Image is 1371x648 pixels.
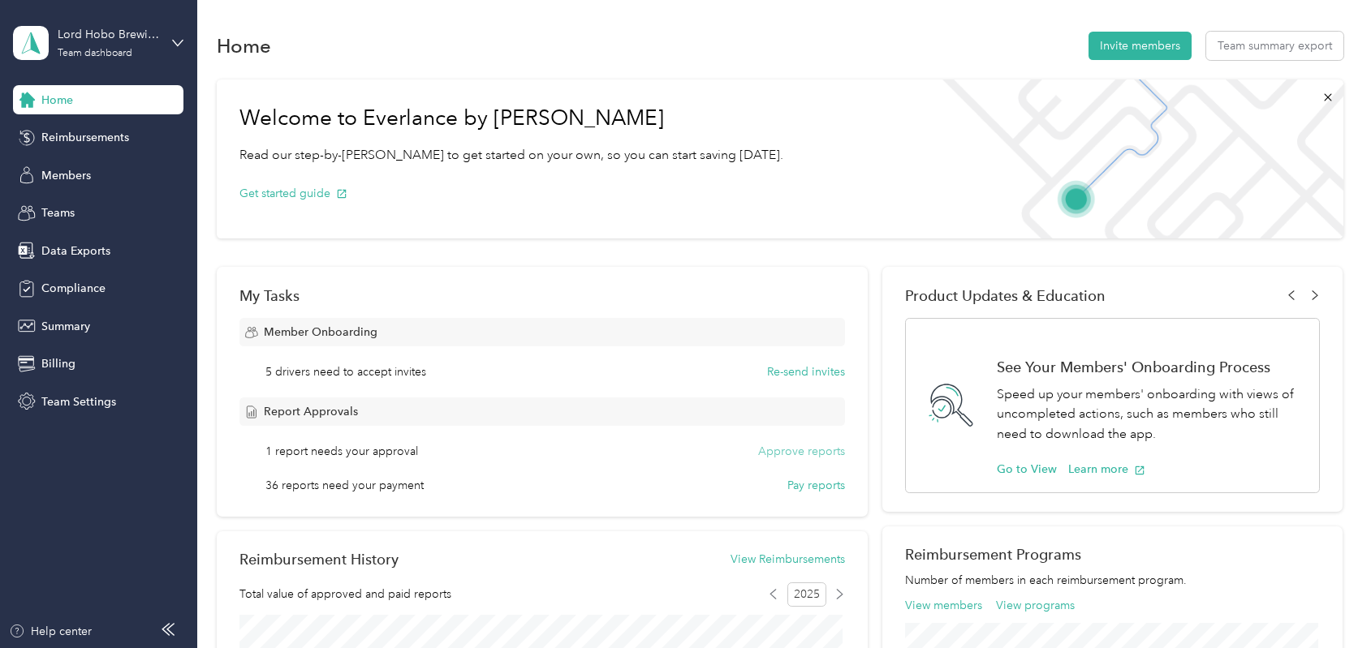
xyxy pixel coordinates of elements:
span: Reimbursements [41,129,129,146]
span: Compliance [41,280,106,297]
button: Go to View [997,461,1057,478]
button: Pay reports [787,477,845,494]
h1: Welcome to Everlance by [PERSON_NAME] [239,105,783,131]
button: Team summary export [1206,32,1343,60]
span: 2025 [787,582,826,607]
button: View members [905,597,982,614]
span: Report Approvals [264,403,358,420]
span: Billing [41,355,75,372]
button: Help center [9,623,92,640]
span: Team Settings [41,393,116,410]
p: Read our step-by-[PERSON_NAME] to get started on your own, so you can start saving [DATE]. [239,145,783,165]
h1: See Your Members' Onboarding Process [997,358,1303,375]
button: View Reimbursements [731,551,845,568]
span: 5 drivers need to accept invites [265,363,426,380]
div: My Tasks [239,287,845,304]
h2: Reimbursement History [239,551,399,568]
span: Total value of approved and paid reports [239,586,451,603]
span: 36 reports need your payment [265,477,424,494]
span: Teams [41,204,75,221]
span: Product Updates & Education [905,287,1106,304]
span: Data Exports [41,242,110,260]
div: Lord Hobo Brewing [58,26,159,43]
span: Home [41,92,73,109]
div: Team dashboard [58,49,132,58]
button: Approve reports [758,443,845,460]
button: Learn more [1068,461,1145,478]
button: View programs [996,597,1075,614]
span: Member Onboarding [264,324,377,341]
span: 1 report needs your approval [265,443,418,460]
button: Get started guide [239,185,347,202]
button: Invite members [1089,32,1192,60]
img: Welcome to everlance [926,79,1343,238]
button: Re-send invites [767,363,845,380]
span: Summary [41,318,90,335]
h1: Home [217,37,271,54]
p: Number of members in each reimbursement program. [905,572,1321,589]
span: Members [41,167,91,184]
p: Speed up your members' onboarding with views of uncompleted actions, such as members who still ne... [997,384,1303,444]
h2: Reimbursement Programs [905,546,1321,563]
iframe: Everlance-gr Chat Button Frame [1280,557,1371,648]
